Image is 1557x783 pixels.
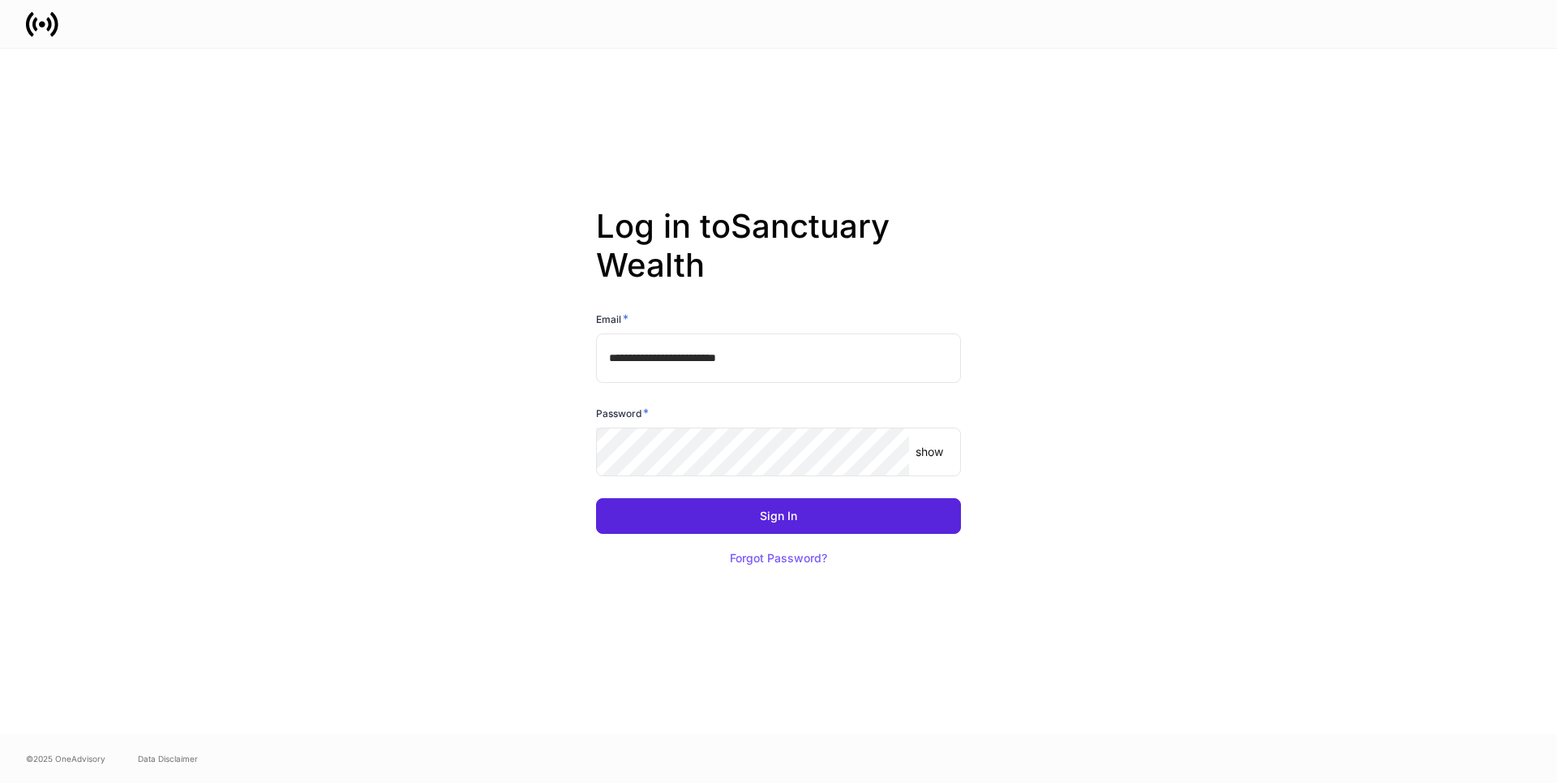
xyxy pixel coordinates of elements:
[138,752,198,765] a: Data Disclaimer
[596,405,649,421] h6: Password
[916,444,943,460] p: show
[26,752,105,765] span: © 2025 OneAdvisory
[596,311,628,327] h6: Email
[596,207,961,311] h2: Log in to Sanctuary Wealth
[760,510,797,522] div: Sign In
[596,498,961,534] button: Sign In
[710,540,847,576] button: Forgot Password?
[730,553,827,564] div: Forgot Password?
